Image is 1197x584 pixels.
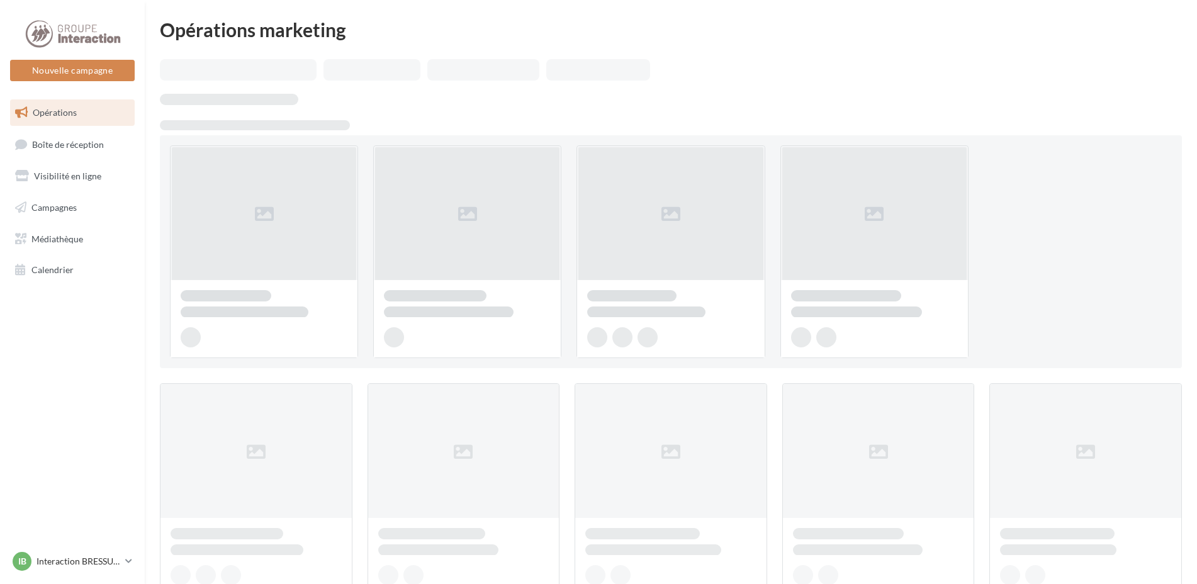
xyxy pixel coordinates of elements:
[31,233,83,244] span: Médiathèque
[32,138,104,149] span: Boîte de réception
[10,60,135,81] button: Nouvelle campagne
[34,171,101,181] span: Visibilité en ligne
[8,99,137,126] a: Opérations
[8,131,137,158] a: Boîte de réception
[8,226,137,252] a: Médiathèque
[160,20,1182,39] div: Opérations marketing
[8,163,137,189] a: Visibilité en ligne
[33,107,77,118] span: Opérations
[37,555,120,568] p: Interaction BRESSUIRE
[8,257,137,283] a: Calendrier
[31,264,74,275] span: Calendrier
[10,549,135,573] a: IB Interaction BRESSUIRE
[8,194,137,221] a: Campagnes
[31,202,77,213] span: Campagnes
[18,555,26,568] span: IB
